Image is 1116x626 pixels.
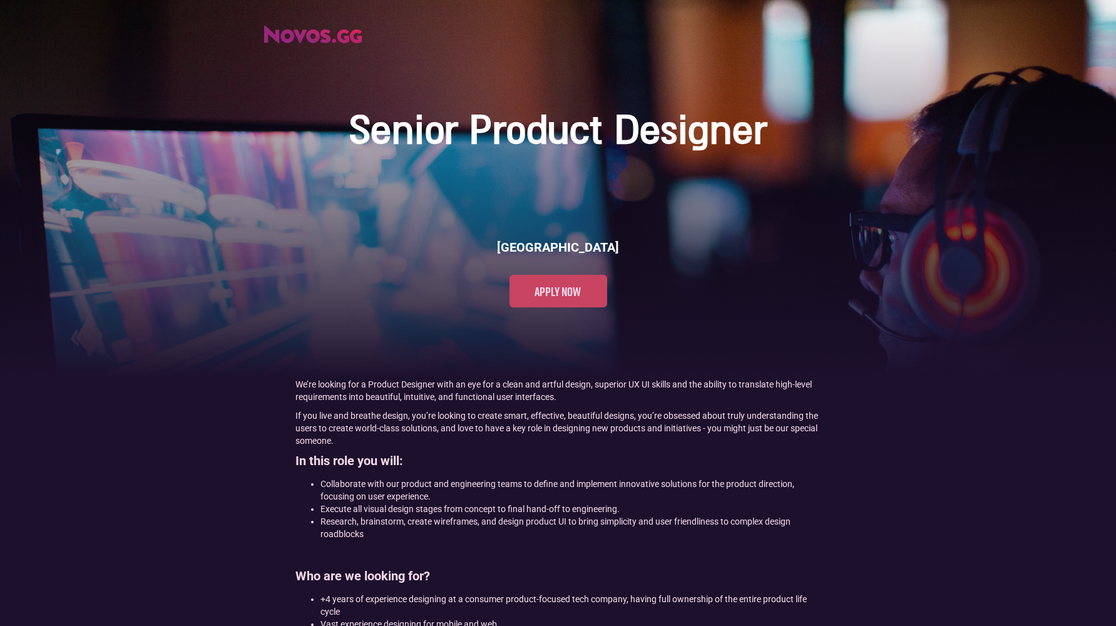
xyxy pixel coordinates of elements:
li: +4 years of experience designing at a consumer product-focused tech company, having full ownershi... [320,593,821,618]
a: Apply now [509,275,607,307]
p: We’re looking for a Product Designer with an eye for a clean and artful design, superior UX UI sk... [295,378,821,403]
strong: Who are we looking for? [295,568,430,583]
strong: In this role you will: [295,453,403,468]
li: Research, brainstorm, create wireframes, and design product UI to bring simplicity and user frien... [320,515,821,540]
li: Collaborate with our product and engineering teams to define and implement innovative solutions f... [320,478,821,503]
li: Execute all visual design stages from concept to final hand-off to engineering. [320,503,821,515]
p: If you live and breathe design, you’re looking to create smart, effective, beautiful designs, you... [295,409,821,447]
h6: [GEOGRAPHIC_DATA] [497,239,619,256]
h1: Senior Product Designer [349,108,767,157]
